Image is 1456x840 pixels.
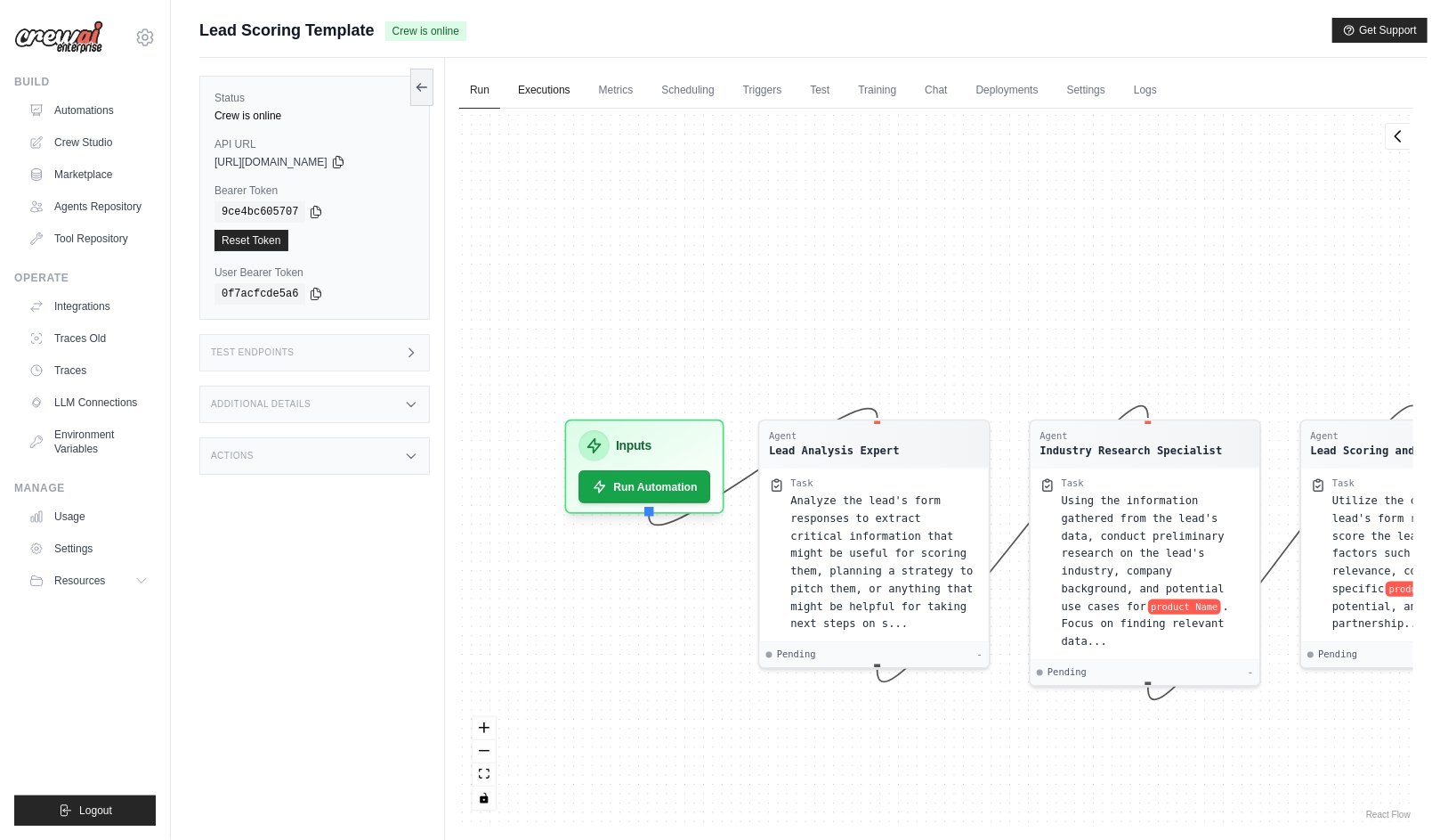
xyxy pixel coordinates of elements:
a: Scheduling [651,72,724,110]
code: 9ce4bc605707 [214,201,305,223]
a: Executions [507,72,581,110]
label: API URL [214,137,415,151]
div: Industry Research Specialist [1039,443,1222,458]
button: Resources [21,567,156,595]
a: Tool Repository [21,224,156,253]
h3: Test Endpoints [211,347,295,358]
div: - [977,648,983,661]
a: Automations [21,96,156,125]
a: React Flow attribution [1366,810,1411,820]
g: Edge from b3888eea9c0ae7488d09a95aab66a593 to 700540dd8c1661dab848f705549ef31d [1148,405,1419,699]
span: Analyze the lead's form responses to extract critical information that might be useful for scorin... [790,493,973,629]
a: Integrations [21,292,156,321]
a: Traces Old [21,324,156,353]
img: Logo [14,20,103,54]
span: Lead Scoring Template [199,18,375,43]
div: Task [1062,477,1084,490]
a: Settings [1056,72,1116,110]
div: Crew is online [214,109,415,123]
h3: Additional Details [211,399,311,410]
label: User Bearer Token [214,265,415,280]
div: Lead Analysis Expert [769,443,900,458]
button: Logout [14,795,156,826]
span: Pending [777,648,816,661]
code: 0f7acfcde5a6 [214,283,305,305]
div: Operate [14,271,156,285]
div: AgentIndustry Research SpecialistTaskUsing the information gathered from the lead's data, conduct... [1029,420,1261,687]
span: Pending [1318,648,1357,661]
a: Reset Token [214,230,288,251]
g: Edge from 5bae0f9d6d958f60534b7f39307a794a to b3888eea9c0ae7488d09a95aab66a593 [878,406,1148,682]
a: Usage [21,502,156,531]
button: toggle interactivity [473,787,496,810]
span: Resources [54,574,105,588]
div: AgentLead Analysis ExpertTaskAnalyze the lead's form responses to extract critical information th... [758,420,991,669]
button: zoom out [473,740,496,763]
span: [URL][DOMAIN_NAME] [214,155,328,169]
div: Agent [769,430,900,443]
a: LLM Connections [21,388,156,417]
button: fit view [473,763,496,787]
a: Environment Variables [21,420,156,463]
div: Analyze the lead's form responses to extract critical information that might be useful for scorin... [790,492,979,632]
div: InputsRun Automation [565,420,724,514]
a: Test [799,72,840,110]
iframe: Chat Widget [1367,754,1456,840]
span: Logout [79,803,112,818]
span: product Name [1148,599,1221,614]
a: Chat [914,72,958,110]
button: zoom in [473,717,496,740]
div: Build [14,75,156,89]
span: Using the information gathered from the lead's data, conduct preliminary research on the lead's i... [1062,493,1225,612]
a: Metrics [588,72,644,110]
label: Status [214,91,415,105]
a: Run [459,72,500,110]
div: Task [1332,477,1355,490]
span: . Focus on finding relevant data... [1062,599,1229,647]
div: Manage [14,481,156,495]
g: Edge from inputsNode to 5bae0f9d6d958f60534b7f39307a794a [649,409,878,526]
h3: Actions [211,451,254,461]
div: React Flow controls [473,717,496,810]
span: Crew is online [385,21,466,41]
label: Bearer Token [214,183,415,198]
a: Triggers [732,72,793,110]
a: Training [847,72,907,110]
a: Traces [21,356,156,385]
h3: Inputs [616,436,651,455]
a: Settings [21,534,156,563]
span: Pending [1048,666,1087,679]
a: Marketplace [21,160,156,189]
button: Run Automation [578,470,710,503]
div: Agent [1039,430,1222,443]
div: - [1248,666,1253,679]
a: Agents Repository [21,192,156,221]
a: Logs [1123,72,1168,110]
button: Get Support [1332,18,1428,43]
a: Deployments [966,72,1049,110]
a: Crew Studio [21,128,156,157]
div: Task [790,477,813,490]
div: Using the information gathered from the lead's data, conduct preliminary research on the lead's i... [1062,492,1250,650]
